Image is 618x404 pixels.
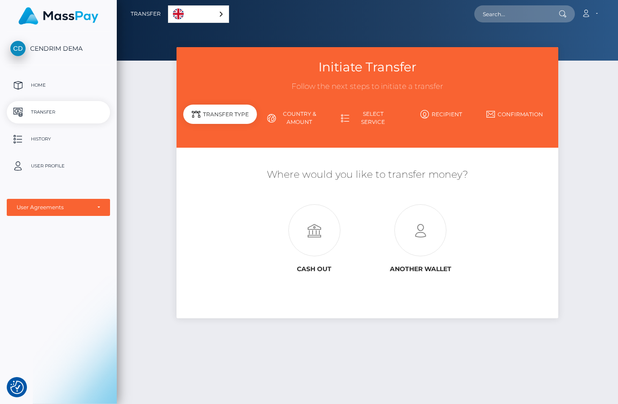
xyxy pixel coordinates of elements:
[10,105,106,119] p: Transfer
[18,7,98,25] img: MassPay
[7,128,110,150] a: History
[10,79,106,92] p: Home
[183,58,552,76] h3: Initiate Transfer
[10,381,24,394] button: Consent Preferences
[168,6,229,22] a: English
[10,132,106,146] p: History
[168,5,229,23] div: Language
[474,5,559,22] input: Search...
[168,5,229,23] aside: Language selected: English
[268,265,361,273] h6: Cash out
[7,155,110,177] a: User Profile
[183,168,552,182] h5: Where would you like to transfer money?
[257,106,331,130] a: Country & Amount
[7,74,110,97] a: Home
[131,4,161,23] a: Transfer
[183,105,257,124] div: Transfer Type
[7,44,110,53] span: CENDRIM DEMA
[374,265,467,273] h6: Another wallet
[183,106,257,130] a: Transfer Type
[7,199,110,216] button: User Agreements
[404,106,478,122] a: Recipient
[183,81,552,92] h3: Follow the next steps to initiate a transfer
[10,159,106,173] p: User Profile
[478,106,552,122] a: Confirmation
[331,106,404,130] a: Select Service
[17,204,90,211] div: User Agreements
[7,101,110,123] a: Transfer
[10,381,24,394] img: Revisit consent button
